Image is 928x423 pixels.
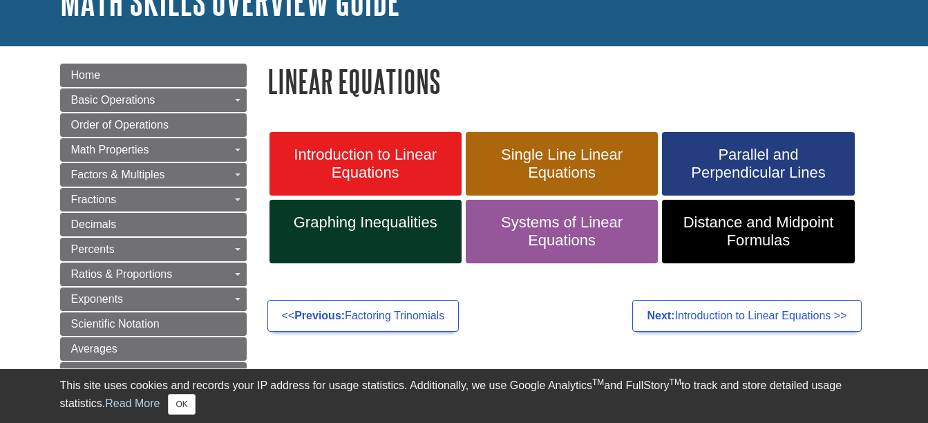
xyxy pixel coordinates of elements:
span: Factors & Multiples [71,169,165,180]
span: Basic Operations [71,94,155,106]
span: Distance and Midpoint Formulas [672,214,844,250]
a: Decimals [60,213,247,236]
span: Order of Operations [71,119,169,131]
a: Parallel and Perpendicular Lines [662,132,854,196]
span: Parallel and Perpendicular Lines [672,146,844,182]
a: Equation Basics [60,362,247,386]
span: Home [71,69,101,81]
span: Decimals [71,218,117,230]
h1: Linear Equations [267,64,869,99]
a: Home [60,64,247,87]
span: Fractions [71,194,117,205]
a: Scientific Notation [60,312,247,336]
a: Read More [105,397,160,409]
a: Factors & Multiples [60,163,247,187]
div: This site uses cookies and records your IP address for usage statistics. Additionally, we use Goo... [60,377,869,415]
span: Percents [71,243,115,255]
span: Systems of Linear Equations [476,214,647,250]
a: Order of Operations [60,113,247,137]
a: Next:Introduction to Linear Equations >> [632,300,861,332]
span: Equation Basics [71,368,151,379]
a: Math Properties [60,138,247,162]
sup: TM [670,377,681,387]
button: Close [168,394,195,415]
a: Percents [60,238,247,261]
a: Exponents [60,288,247,311]
a: Systems of Linear Equations [466,200,658,263]
sup: TM [592,377,604,387]
a: Fractions [60,188,247,211]
span: Graphing Inequalities [280,214,451,232]
a: Distance and Midpoint Formulas [662,200,854,263]
span: Introduction to Linear Equations [280,146,451,182]
span: Averages [71,343,117,355]
a: Graphing Inequalities [269,200,462,263]
span: Single Line Linear Equations [476,146,647,182]
span: Scientific Notation [71,318,160,330]
a: Averages [60,337,247,361]
a: Introduction to Linear Equations [269,132,462,196]
strong: Previous: [294,310,345,321]
a: Ratios & Proportions [60,263,247,286]
span: Math Properties [71,144,149,156]
strong: Next: [647,310,674,321]
span: Ratios & Proportions [71,268,173,280]
a: <<Previous:Factoring Trinomials [267,300,460,332]
a: Basic Operations [60,88,247,112]
span: Exponents [71,293,124,305]
a: Single Line Linear Equations [466,132,658,196]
